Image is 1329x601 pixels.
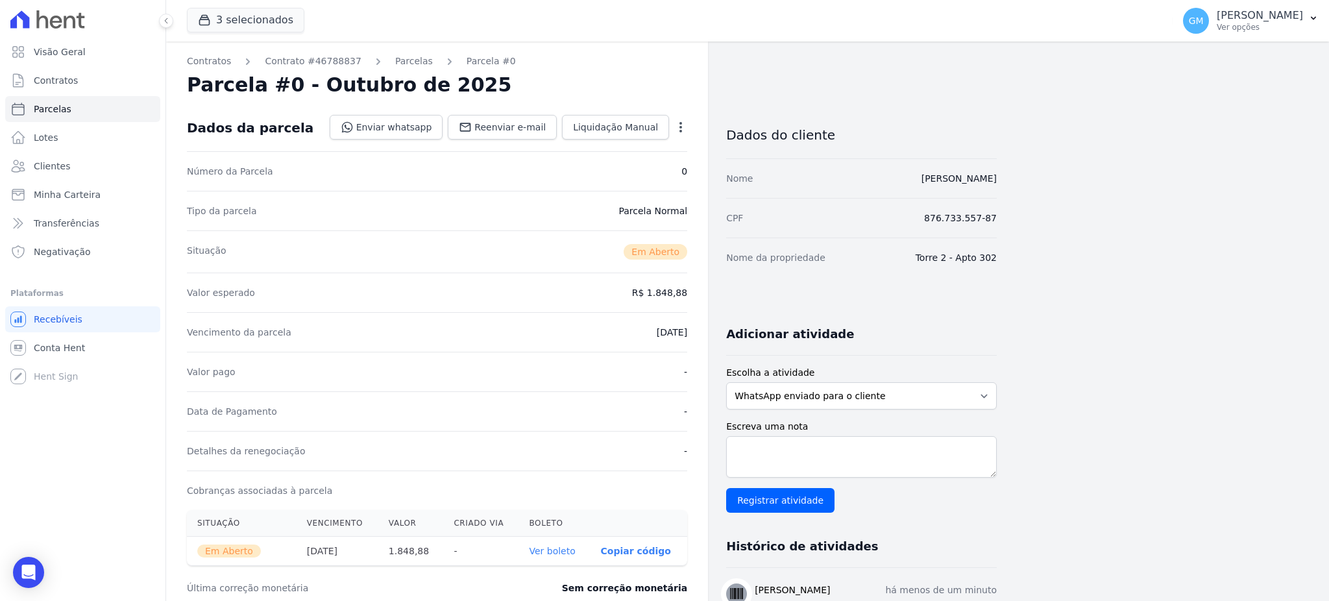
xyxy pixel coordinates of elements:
span: Transferências [34,217,99,230]
p: [PERSON_NAME] [1217,9,1303,22]
span: GM [1189,16,1204,25]
button: GM [PERSON_NAME] Ver opções [1173,3,1329,39]
span: Reenviar e-mail [474,121,546,134]
th: Situação [187,510,297,537]
a: Minha Carteira [5,182,160,208]
nav: Breadcrumb [187,55,687,68]
span: Minha Carteira [34,188,101,201]
dd: - [684,445,687,458]
a: Parcelas [395,55,433,68]
span: Liquidação Manual [573,121,658,134]
dt: Data de Pagamento [187,405,277,418]
dd: [DATE] [657,326,687,339]
a: Liquidação Manual [562,115,669,140]
th: Valor [378,510,444,537]
dd: Parcela Normal [618,204,687,217]
a: Lotes [5,125,160,151]
h3: Histórico de atividades [726,539,878,554]
a: [PERSON_NAME] [921,173,997,184]
button: Copiar código [601,546,671,556]
h3: [PERSON_NAME] [755,583,830,597]
dd: Sem correção monetária [562,582,687,595]
th: Vencimento [297,510,378,537]
h3: Adicionar atividade [726,326,854,342]
p: Ver opções [1217,22,1303,32]
dt: CPF [726,212,743,225]
label: Escolha a atividade [726,366,997,380]
th: Criado via [443,510,518,537]
a: Conta Hent [5,335,160,361]
span: Em Aberto [624,244,687,260]
dd: 876.733.557-87 [924,212,997,225]
span: Contratos [34,74,78,87]
span: Visão Geral [34,45,86,58]
h3: Dados do cliente [726,127,997,143]
span: Parcelas [34,103,71,116]
th: Boleto [518,510,590,537]
dt: Número da Parcela [187,165,273,178]
dd: - [684,365,687,378]
dt: Nome da propriedade [726,251,825,264]
a: Enviar whatsapp [330,115,443,140]
a: Parcelas [5,96,160,122]
dt: Cobranças associadas à parcela [187,484,332,497]
a: Parcela #0 [467,55,516,68]
h2: Parcela #0 - Outubro de 2025 [187,73,511,97]
a: Negativação [5,239,160,265]
a: Contratos [187,55,231,68]
span: Recebíveis [34,313,82,326]
a: Contratos [5,67,160,93]
dt: Tipo da parcela [187,204,257,217]
span: Lotes [34,131,58,144]
button: 3 selecionados [187,8,304,32]
input: Registrar atividade [726,488,835,513]
dd: 0 [681,165,687,178]
a: Ver boleto [529,546,575,556]
span: Em Aberto [197,545,261,558]
div: Dados da parcela [187,120,313,136]
th: [DATE] [297,537,378,566]
span: Negativação [34,245,91,258]
dt: Valor pago [187,365,236,378]
a: Clientes [5,153,160,179]
dt: Vencimento da parcela [187,326,291,339]
span: Clientes [34,160,70,173]
dt: Última correção monetária [187,582,483,595]
div: Open Intercom Messenger [13,557,44,588]
a: Contrato #46788837 [265,55,361,68]
dt: Detalhes da renegociação [187,445,306,458]
dd: - [684,405,687,418]
th: 1.848,88 [378,537,444,566]
dd: R$ 1.848,88 [632,286,687,299]
span: Conta Hent [34,341,85,354]
dt: Nome [726,172,753,185]
dt: Situação [187,244,226,260]
dd: Torre 2 - Apto 302 [916,251,997,264]
a: Visão Geral [5,39,160,65]
a: Transferências [5,210,160,236]
label: Escreva uma nota [726,420,997,434]
dt: Valor esperado [187,286,255,299]
a: Recebíveis [5,306,160,332]
p: há menos de um minuto [885,583,997,597]
th: - [443,537,518,566]
a: Reenviar e-mail [448,115,557,140]
div: Plataformas [10,286,155,301]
